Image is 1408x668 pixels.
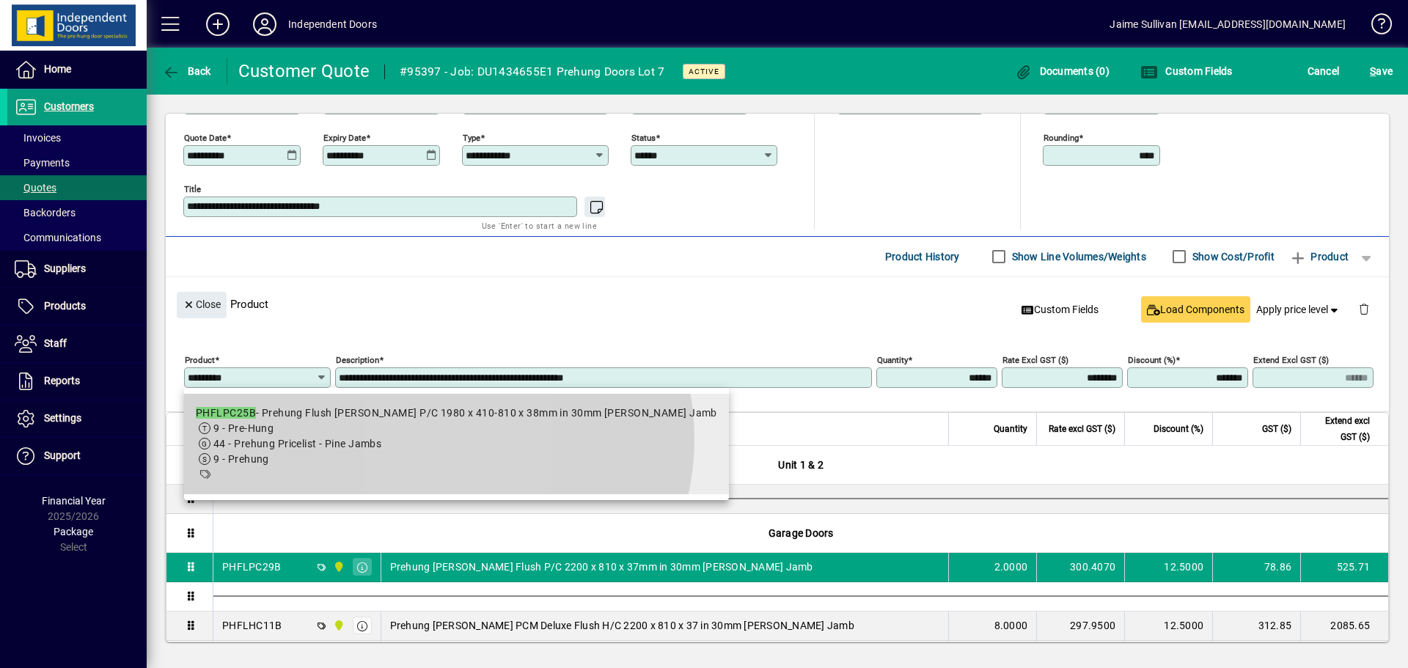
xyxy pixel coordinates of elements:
[213,438,381,449] span: 44 - Prehung Pricelist - Pine Jambs
[1250,296,1347,323] button: Apply price level
[1049,421,1115,437] span: Rate excl GST ($)
[185,354,215,364] mat-label: Product
[7,150,147,175] a: Payments
[42,495,106,507] span: Financial Year
[877,354,908,364] mat-label: Quantity
[482,217,597,234] mat-hint: Use 'Enter' to start a new line
[463,132,480,142] mat-label: Type
[400,60,664,84] div: #95397 - Job: DU1434655E1 Prehung Doors Lot 7
[158,58,215,84] button: Back
[1046,559,1115,574] div: 300.4070
[885,245,960,268] span: Product History
[994,559,1028,574] span: 2.0000
[213,446,1388,484] div: Unit 1 & 2
[1310,413,1370,445] span: Extend excl GST ($)
[44,337,67,349] span: Staff
[329,559,346,575] span: Timaru
[222,618,282,633] div: PHFLHC11B
[147,58,227,84] app-page-header-button: Back
[15,207,76,219] span: Backorders
[1140,65,1233,77] span: Custom Fields
[1189,249,1275,264] label: Show Cost/Profit
[7,251,147,287] a: Suppliers
[241,11,288,37] button: Profile
[329,617,346,634] span: Timaru
[994,618,1028,633] span: 8.0000
[390,618,854,633] span: Prehung [PERSON_NAME] PCM Deluxe Flush H/C 2200 x 810 x 37 in 30mm [PERSON_NAME] Jamb
[879,243,966,270] button: Product History
[15,132,61,144] span: Invoices
[1300,612,1388,641] td: 2085.65
[1014,65,1110,77] span: Documents (0)
[7,175,147,200] a: Quotes
[631,132,656,142] mat-label: Status
[323,132,366,142] mat-label: Expiry date
[1346,292,1382,327] button: Delete
[1128,354,1176,364] mat-label: Discount (%)
[7,363,147,400] a: Reports
[7,400,147,437] a: Settings
[1137,58,1236,84] button: Custom Fields
[7,326,147,362] a: Staff
[7,438,147,474] a: Support
[1370,65,1376,77] span: S
[1044,132,1079,142] mat-label: Rounding
[1282,243,1356,270] button: Product
[15,157,70,169] span: Payments
[390,559,813,574] span: Prehung [PERSON_NAME] Flush P/C 2200 x 810 x 37mm in 30mm [PERSON_NAME] Jamb
[1308,59,1340,83] span: Cancel
[54,526,93,537] span: Package
[15,232,101,243] span: Communications
[166,277,1389,331] div: Product
[1370,59,1393,83] span: ave
[44,449,81,461] span: Support
[184,394,729,494] mat-option: PHFLPC25B - Prehung Flush Hume P/C 1980 x 410-810 x 38mm in 30mm FJ Pine Jamb
[222,559,281,574] div: PHFLPC29B
[44,263,86,274] span: Suppliers
[1110,12,1346,36] div: Jaime Sullivan [EMAIL_ADDRESS][DOMAIN_NAME]
[213,514,1388,552] div: Garage Doors
[1009,249,1146,264] label: Show Line Volumes/Weights
[7,225,147,250] a: Communications
[689,67,719,76] span: Active
[44,63,71,75] span: Home
[1366,58,1396,84] button: Save
[288,12,377,36] div: Independent Doors
[1360,3,1390,51] a: Knowledge Base
[183,293,221,317] span: Close
[15,182,56,194] span: Quotes
[1212,612,1300,641] td: 312.85
[1346,302,1382,315] app-page-header-button: Delete
[1011,58,1113,84] button: Documents (0)
[1304,58,1343,84] button: Cancel
[1124,612,1212,641] td: 12.5000
[994,421,1027,437] span: Quantity
[1300,553,1388,582] td: 525.71
[213,453,269,465] span: 9 - Prehung
[173,297,230,310] app-page-header-button: Close
[7,51,147,88] a: Home
[1022,302,1099,318] span: Custom Fields
[1141,296,1250,323] button: Load Components
[196,407,256,419] em: PHFLPC25B
[1124,553,1212,582] td: 12.5000
[1212,553,1300,582] td: 78.86
[1262,421,1291,437] span: GST ($)
[1289,245,1349,268] span: Product
[336,354,379,364] mat-label: Description
[7,125,147,150] a: Invoices
[44,300,86,312] span: Products
[213,422,274,434] span: 9 - Pre-Hung
[194,11,241,37] button: Add
[44,412,81,424] span: Settings
[1154,421,1203,437] span: Discount (%)
[44,100,94,112] span: Customers
[44,375,80,386] span: Reports
[184,183,201,194] mat-label: Title
[1253,354,1329,364] mat-label: Extend excl GST ($)
[238,59,370,83] div: Customer Quote
[184,132,227,142] mat-label: Quote date
[1002,354,1068,364] mat-label: Rate excl GST ($)
[177,292,227,318] button: Close
[1046,618,1115,633] div: 297.9500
